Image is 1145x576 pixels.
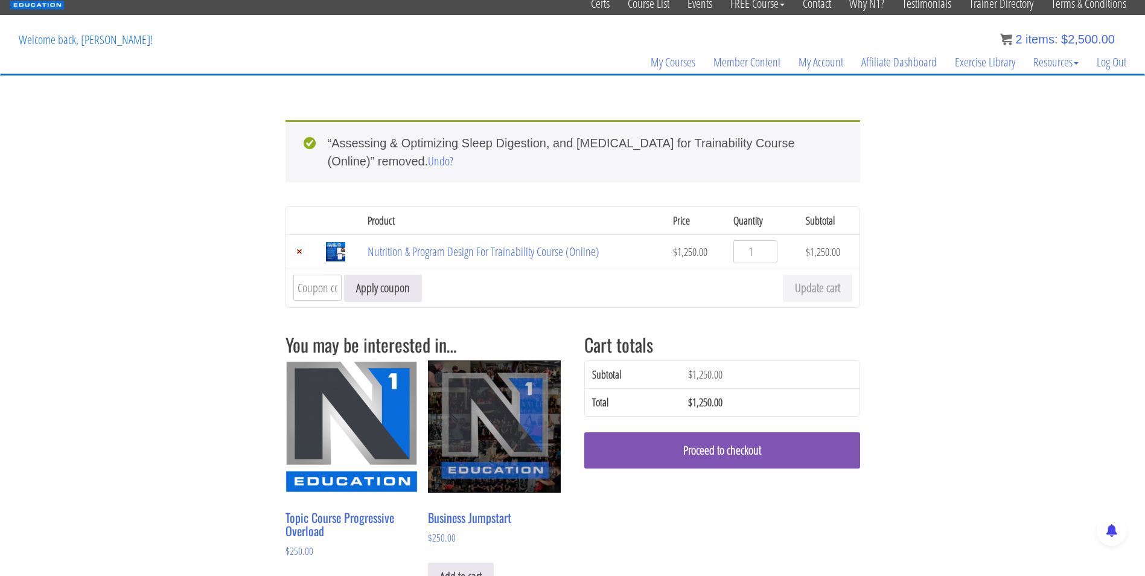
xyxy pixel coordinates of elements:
[1000,33,1012,45] img: icon11.png
[733,240,777,263] input: Product quantity
[1015,33,1022,46] span: 2
[428,153,453,169] a: Undo?
[344,275,422,302] button: Apply coupon
[688,395,722,409] bdi: 1,250.00
[368,243,599,260] a: Nutrition & Program Design For Trainability Course (Online)
[326,242,345,261] img: Nutrition & Program Design For Trainability Course (Online)
[584,334,860,354] h2: Cart totals
[642,33,704,91] a: My Courses
[789,33,852,91] a: My Account
[10,16,162,64] p: Welcome back, [PERSON_NAME]!
[1024,33,1088,91] a: Resources
[285,334,561,354] h2: You may be interested in…
[688,367,722,382] bdi: 1,250.00
[428,360,560,493] img: Business Jumpstart
[799,207,859,234] th: Subtotal
[285,120,860,182] div: “Assessing & Optimizing Sleep Digestion, and [MEDICAL_DATA] for Trainability Course (Online)” rem...
[1061,33,1068,46] span: $
[1088,33,1135,91] a: Log Out
[852,33,946,91] a: Affiliate Dashboard
[704,33,789,91] a: Member Content
[1061,33,1115,46] bdi: 2,500.00
[806,245,810,259] span: $
[428,531,456,545] bdi: 250.00
[673,245,707,259] bdi: 1,250.00
[293,246,305,258] a: Remove Nutrition & Program Design For Trainability Course (Online) from cart
[946,33,1024,91] a: Exercise Library
[360,207,666,234] th: Product
[783,275,852,302] button: Update cart
[428,360,560,546] a: Business Jumpstart $250.00
[285,360,418,559] a: Topic Course Progressive Overload $250.00
[285,360,418,493] img: Topic Course Progressive Overload
[806,245,840,259] bdi: 1,250.00
[293,275,342,301] input: Coupon code
[285,544,313,558] bdi: 250.00
[688,395,692,409] span: $
[285,544,290,558] span: $
[673,245,677,259] span: $
[428,505,560,530] h2: Business Jumpstart
[584,432,860,469] a: Proceed to checkout
[1000,33,1115,46] a: 2 items: $2,500.00
[726,207,799,234] th: Quantity
[585,361,681,388] th: Subtotal
[585,388,681,416] th: Total
[428,531,432,545] span: $
[1025,33,1057,46] span: items:
[285,505,418,543] h2: Topic Course Progressive Overload
[688,367,692,382] span: $
[666,207,726,234] th: Price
